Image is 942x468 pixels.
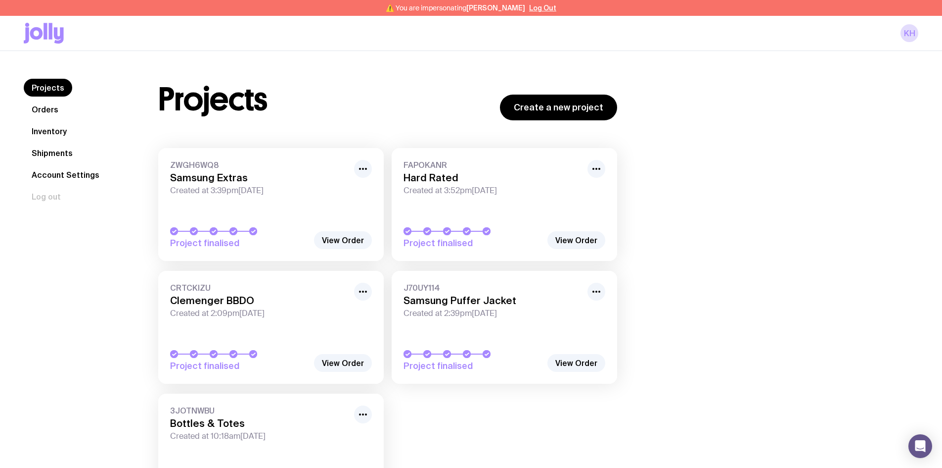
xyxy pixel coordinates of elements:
h1: Projects [158,84,268,115]
a: View Order [547,231,605,249]
div: Open Intercom Messenger [908,434,932,458]
span: Created at 10:18am[DATE] [170,431,348,441]
a: Create a new project [500,95,617,120]
a: Inventory [24,122,75,140]
h3: Samsung Extras [170,172,348,184]
span: [PERSON_NAME] [466,4,525,12]
a: View Order [547,354,605,372]
a: Orders [24,101,66,118]
a: CRTCKIZUClemenger BBDOCreated at 2:09pm[DATE]Project finalised [158,271,384,384]
span: Project finalised [170,360,309,372]
span: ⚠️ You are impersonating [386,4,525,12]
span: ZWGH6WQ8 [170,160,348,170]
span: Project finalised [404,237,542,249]
h3: Samsung Puffer Jacket [404,295,582,307]
span: FAPOKANR [404,160,582,170]
a: ZWGH6WQ8Samsung ExtrasCreated at 3:39pm[DATE]Project finalised [158,148,384,261]
span: Created at 3:39pm[DATE] [170,186,348,196]
button: Log Out [529,4,556,12]
h3: Hard Rated [404,172,582,184]
a: View Order [314,231,372,249]
span: J70UY114 [404,283,582,293]
a: J70UY114Samsung Puffer JacketCreated at 2:39pm[DATE]Project finalised [392,271,617,384]
span: Project finalised [170,237,309,249]
button: Log out [24,188,69,206]
a: Shipments [24,144,81,162]
span: Created at 3:52pm[DATE] [404,186,582,196]
h3: Bottles & Totes [170,417,348,429]
h3: Clemenger BBDO [170,295,348,307]
span: Created at 2:09pm[DATE] [170,309,348,318]
span: 3JOTNWBU [170,406,348,416]
a: View Order [314,354,372,372]
span: Project finalised [404,360,542,372]
a: Projects [24,79,72,97]
a: KH [900,24,918,42]
span: Created at 2:39pm[DATE] [404,309,582,318]
a: Account Settings [24,166,107,184]
span: CRTCKIZU [170,283,348,293]
a: FAPOKANRHard RatedCreated at 3:52pm[DATE]Project finalised [392,148,617,261]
